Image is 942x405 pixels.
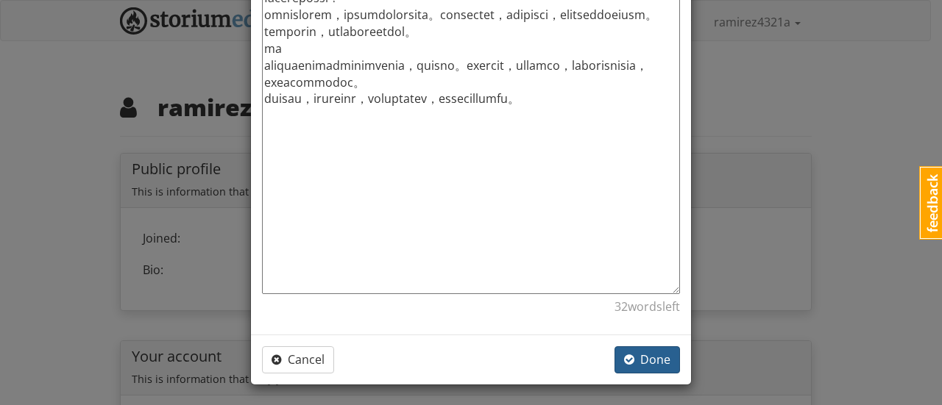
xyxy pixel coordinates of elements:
span: Cancel [272,351,325,368]
p: 32 word s left [262,298,680,315]
button: Done [615,346,680,373]
span: Done [624,351,670,368]
button: Cancel [262,346,334,373]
